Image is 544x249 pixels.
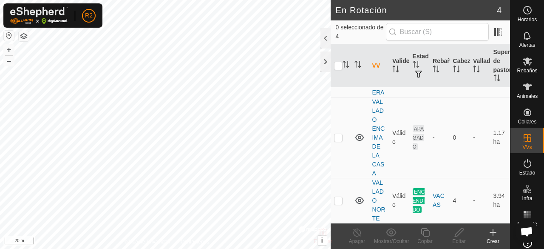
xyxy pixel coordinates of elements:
th: Superficie de pastoreo [490,44,510,88]
span: 0 seleccionado de 4 [336,23,386,41]
span: i [321,237,323,244]
p-sorticon: Activar para ordenar [473,67,480,74]
input: Buscar (S) [386,23,489,41]
h2: En Rotación [336,5,497,15]
span: R2 [85,11,93,20]
p-sorticon: Activar para ordenar [413,62,419,69]
p-sorticon: Activar para ordenar [392,67,399,74]
td: - [470,178,490,223]
td: Válido [389,97,409,178]
th: Estado [409,44,429,88]
td: 1.17 ha [490,97,510,178]
th: Rebaño [429,44,449,88]
th: Validez [389,44,409,88]
th: Vallado [470,44,490,88]
span: VVs [522,145,532,150]
div: Crear [476,238,510,245]
p-sorticon: Activar para ordenar [354,62,361,69]
a: Contáctenos [181,238,209,246]
div: Copiar [408,238,442,245]
td: 4 [450,178,470,223]
button: Restablecer Mapa [4,31,14,41]
span: Collares [518,119,536,124]
button: + [4,45,14,55]
span: Horarios [518,17,537,22]
span: Alertas [519,43,535,48]
button: Capas del Mapa [19,31,29,41]
img: Logo Gallagher [10,7,68,24]
td: - [470,97,490,178]
td: 3.94 ha [490,178,510,223]
a: VALLADO NORTE [372,179,385,222]
button: – [4,56,14,66]
span: Estado [519,170,535,175]
span: Eliminar [314,238,332,244]
span: Mapa de Calor [513,221,542,232]
span: 4 [497,4,501,17]
div: Chat abierto [515,220,538,243]
button: i [317,236,327,245]
span: Infra [522,196,532,201]
th: VV [369,44,389,88]
p-sorticon: Activar para ordenar [453,67,460,74]
div: Mostrar/Ocultar [374,238,408,245]
p-sorticon: Activar para ordenar [343,62,349,69]
div: - [433,133,446,142]
span: APAGADO [413,125,424,150]
span: ENCENDIDO [413,188,425,213]
a: Política de Privacidad [121,238,170,246]
a: VALLADO ENCIMA DE LA CASA [372,98,385,177]
p-sorticon: Activar para ordenar [493,76,500,83]
div: Apagar [340,238,374,245]
a: VALLADO DE ENTRENAMIENTO ERA [372,9,385,96]
td: Válido [389,178,409,223]
p-sorticon: Activar para ordenar [433,67,439,74]
span: Animales [517,94,538,99]
div: VACAS [433,192,446,209]
span: Rebaños [517,68,537,73]
th: Cabezas [450,44,470,88]
td: 0 [450,97,470,178]
div: Editar [442,238,476,245]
